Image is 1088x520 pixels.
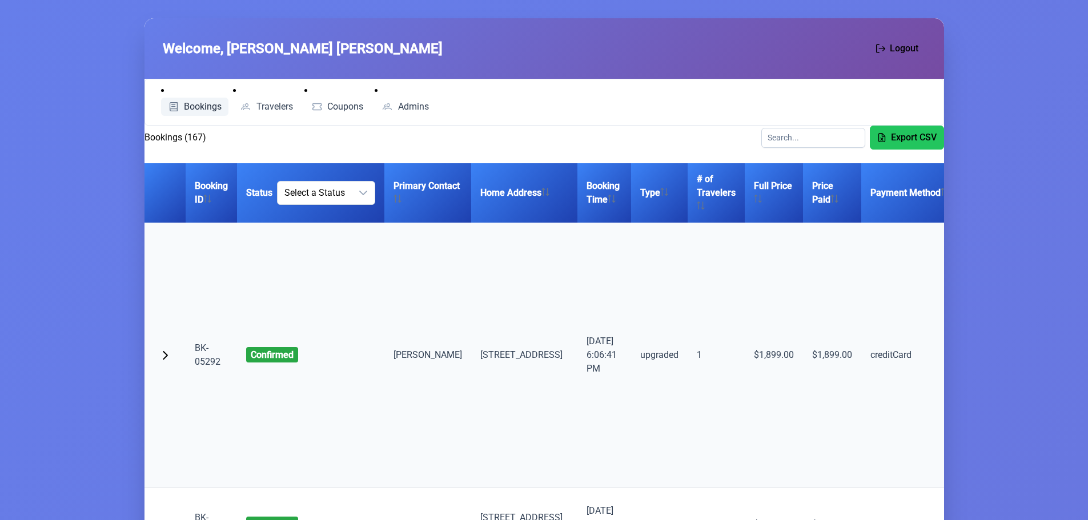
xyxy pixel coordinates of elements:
th: # of Travelers [688,163,745,223]
th: Type [631,163,688,223]
a: Travelers [233,98,300,116]
span: confirmed [246,347,298,362]
li: Bookings [161,84,229,116]
span: Bookings [184,102,222,111]
th: Full Price [745,163,803,223]
td: upgraded [631,223,688,488]
span: Logout [890,42,918,55]
th: Primary Contact [384,163,471,223]
span: Admins [398,102,429,111]
span: Travelers [256,102,293,111]
input: Search... [761,128,865,148]
button: Logout [869,37,926,61]
a: Admins [375,98,436,116]
th: Home Address [471,163,577,223]
td: [DATE] 6:06:41 PM [577,223,631,488]
div: Status [246,181,375,205]
span: Welcome, [PERSON_NAME] [PERSON_NAME] [163,38,443,59]
button: Export CSV [870,126,944,150]
td: 1 [688,223,745,488]
td: $1,899.00 [803,223,861,488]
span: Coupons [327,102,363,111]
td: $1,899.00 [745,223,803,488]
th: Booking Time [577,163,631,223]
td: [STREET_ADDRESS] [471,223,577,488]
td: creditCard [861,223,966,488]
a: BK-05292 [195,342,220,367]
h2: Bookings (167) [144,131,206,144]
th: Payment Method [861,163,966,223]
th: Price Paid [803,163,861,223]
td: [PERSON_NAME] [384,223,471,488]
li: Coupons [304,84,371,116]
div: dropdown trigger [352,182,375,204]
li: Admins [375,84,436,116]
a: Coupons [304,98,371,116]
span: Export CSV [891,131,937,144]
a: Bookings [161,98,229,116]
th: Booking ID [186,163,237,223]
span: Select a Status [278,182,352,204]
li: Travelers [233,84,300,116]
